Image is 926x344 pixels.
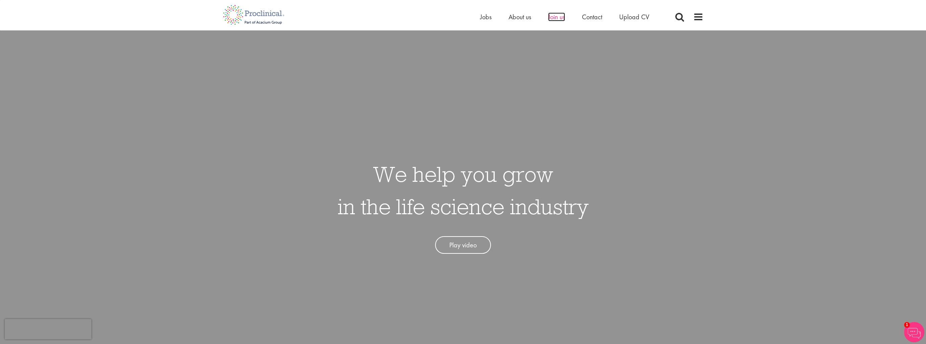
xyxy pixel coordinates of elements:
[548,13,565,21] a: Join us
[509,13,531,21] a: About us
[338,158,589,223] h1: We help you grow in the life science industry
[480,13,492,21] a: Jobs
[904,322,910,328] span: 1
[435,236,491,254] a: Play video
[619,13,649,21] a: Upload CV
[904,322,924,342] img: Chatbot
[582,13,602,21] a: Contact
